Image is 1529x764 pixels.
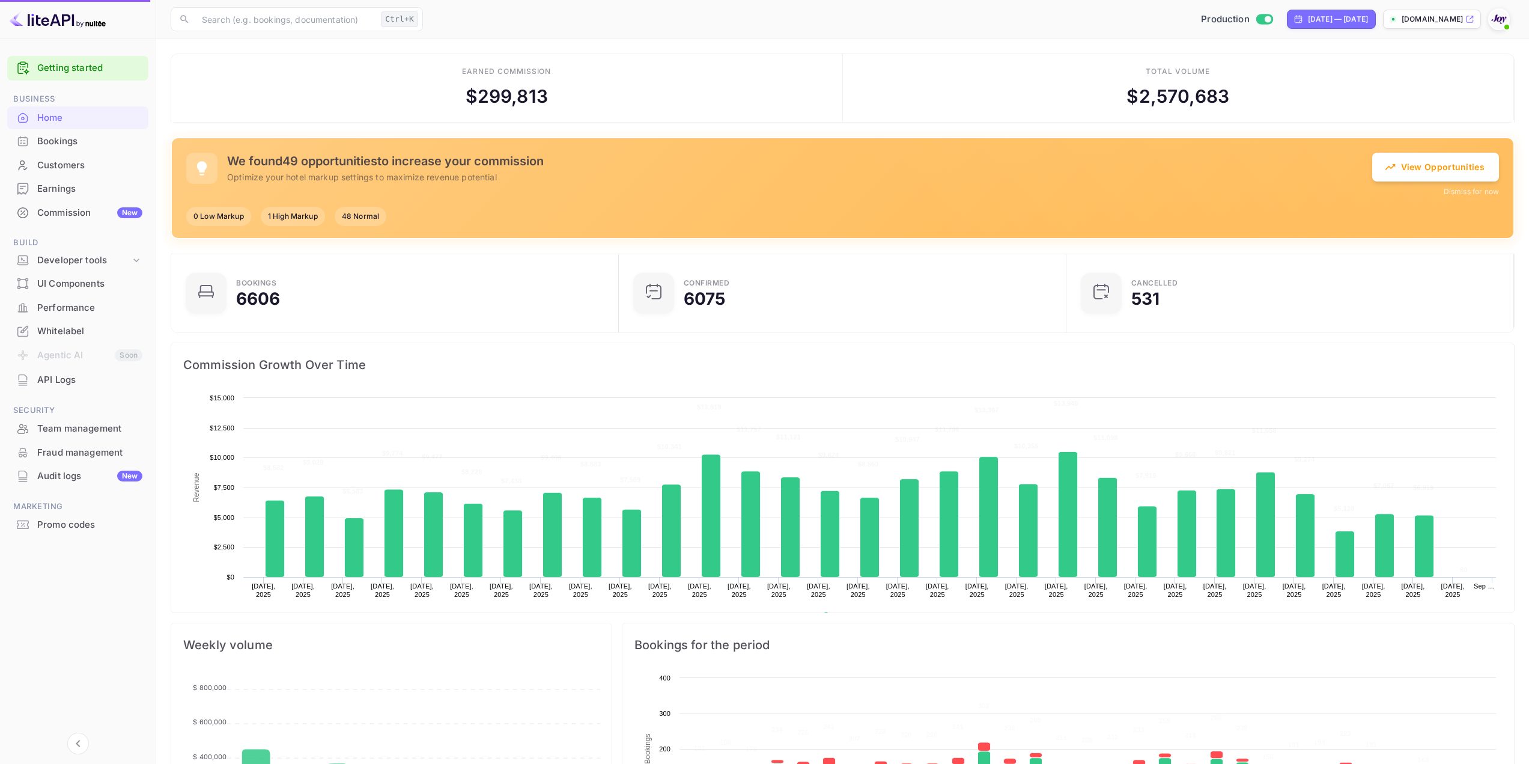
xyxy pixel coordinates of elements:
[1201,13,1250,26] span: Production
[720,739,731,746] text: 198
[7,417,148,439] a: Team management
[7,236,148,249] span: Build
[1126,83,1229,110] div: $ 2,570,683
[1030,717,1041,724] text: 260
[490,582,513,598] text: [DATE], 2025
[7,201,148,224] a: CommissionNew
[1362,582,1385,598] text: [DATE], 2025
[1005,582,1029,598] text: [DATE], 2025
[901,731,912,738] text: 220
[210,424,234,432] text: $12,500
[1054,400,1078,407] text: $13,940
[657,443,682,450] text: $10,341
[926,582,949,598] text: [DATE], 2025
[342,487,363,495] text: $6,583
[1131,280,1178,287] div: CANCELLED
[37,111,142,125] div: Home
[1243,582,1266,598] text: [DATE], 2025
[895,436,920,443] text: $10,947
[858,460,879,468] text: $8,863
[659,745,670,753] text: 200
[776,433,801,441] text: $11,121
[236,290,281,307] div: 6606
[771,726,783,733] text: 234
[7,404,148,417] span: Security
[659,710,670,717] text: 300
[1314,739,1325,746] text: 198
[37,469,142,483] div: Audit logs
[1417,756,1429,763] text: 148
[37,159,142,173] div: Customers
[236,280,276,287] div: Bookings
[1252,427,1277,434] text: $11,658
[381,11,418,27] div: Ctrl+K
[7,272,148,296] div: UI Components
[1081,736,1093,744] text: 205
[1308,14,1368,25] div: [DATE] — [DATE]
[37,182,142,196] div: Earnings
[37,373,142,387] div: API Logs
[1283,582,1306,598] text: [DATE], 2025
[10,10,106,29] img: LiteAPI logo
[263,464,284,471] text: $8,582
[737,426,761,433] text: $11,757
[1402,14,1463,25] p: [DOMAIN_NAME]
[331,582,354,598] text: [DATE], 2025
[728,582,751,598] text: [DATE], 2025
[1185,732,1196,739] text: 218
[7,272,148,295] a: UI Components
[541,454,562,461] text: $9,408
[335,211,386,222] span: 48 Normal
[7,296,148,319] a: Performance
[461,468,482,475] text: $8,228
[7,465,148,487] a: Audit logsNew
[183,635,600,655] span: Weekly volume
[1441,582,1465,598] text: [DATE], 2025
[1131,290,1160,307] div: 531
[37,61,142,75] a: Getting started
[1146,66,1210,77] div: Total volume
[7,320,148,342] a: Whitelabel
[648,582,672,598] text: [DATE], 2025
[37,254,130,267] div: Developer tools
[1334,505,1355,512] text: $5,128
[886,582,910,598] text: [DATE], 2025
[213,514,234,521] text: $5,000
[193,718,226,726] tspan: $ 600,000
[875,728,886,735] text: 228
[529,582,553,598] text: [DATE], 2025
[261,211,325,222] span: 1 High Markup
[1084,582,1108,598] text: [DATE], 2025
[7,500,148,513] span: Marketing
[1322,582,1346,598] text: [DATE], 2025
[7,130,148,153] div: Bookings
[7,465,148,488] div: Audit logsNew
[634,635,1502,655] span: Bookings for the period
[1135,472,1157,479] text: $7,910
[807,582,830,598] text: [DATE], 2025
[1444,186,1499,197] button: Dismiss for now
[210,394,234,402] text: $15,000
[1056,734,1067,741] text: 211
[195,7,376,31] input: Search (e.g. bookings, documentation)
[1196,13,1277,26] div: Switch to Sandbox mode
[620,476,641,483] text: $7,569
[7,177,148,201] div: Earnings
[1373,482,1394,489] text: $7,067
[952,723,964,730] text: 241
[252,582,275,598] text: [DATE], 2025
[834,612,865,620] text: Revenue
[7,154,148,176] a: Customers
[226,573,234,581] text: $0
[609,582,632,598] text: [DATE], 2025
[7,56,148,81] div: Getting started
[1133,726,1144,733] text: 233
[1372,153,1499,182] button: View Opportunities
[7,368,148,392] div: API Logs
[37,277,142,291] div: UI Components
[227,171,1372,183] p: Optimize your hotel markup settings to maximize revenue potential
[1366,741,1377,748] text: 191
[382,450,403,457] text: $9,774
[192,472,201,502] text: Revenue
[410,582,434,598] text: [DATE], 2025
